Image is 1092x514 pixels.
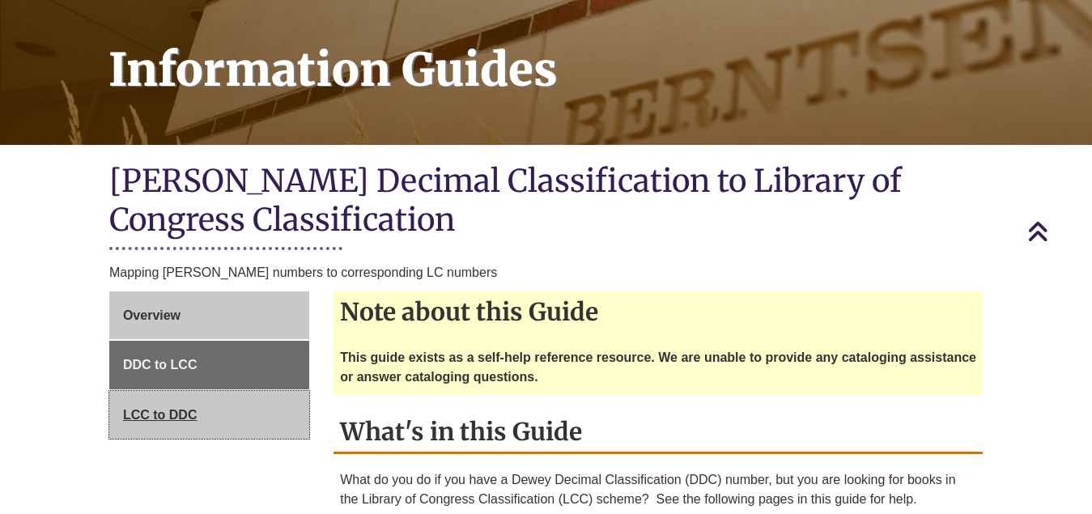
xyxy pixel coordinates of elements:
a: DDC to LCC [109,341,309,389]
a: LCC to DDC [109,391,309,440]
h1: [PERSON_NAME] Decimal Classification to Library of Congress Classification [109,161,983,243]
strong: This guide exists as a self-help reference resource. We are unable to provide any cataloging assi... [340,350,976,384]
a: Back to Top [1027,220,1088,242]
span: DDC to LCC [123,358,198,372]
a: Overview [109,291,309,340]
span: Mapping [PERSON_NAME] numbers to corresponding LC numbers [109,265,497,279]
h2: Note about this Guide [334,291,983,332]
div: Guide Page Menu [109,291,309,440]
span: Overview [123,308,181,322]
h2: What's in this Guide [334,411,983,454]
p: What do you do if you have a Dewey Decimal Classification (DDC) number, but you are looking for b... [340,470,976,509]
span: LCC to DDC [123,408,198,422]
